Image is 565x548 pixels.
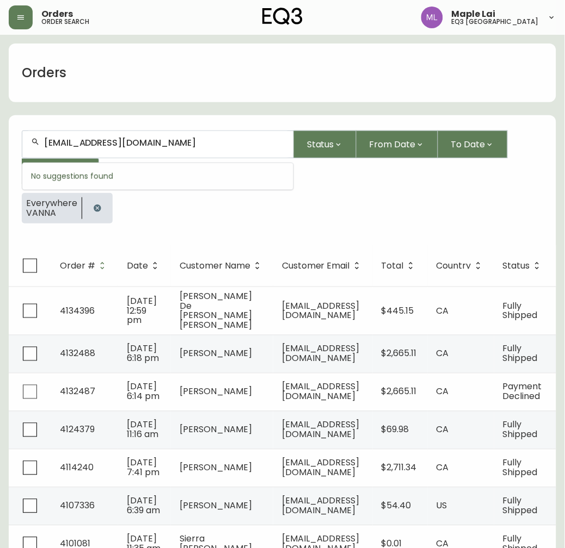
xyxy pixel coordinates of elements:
button: More Filters [22,158,99,184]
span: 4132488 [60,347,95,360]
span: [DATE] 12:59 pm [127,295,157,327]
span: [EMAIL_ADDRESS][DOMAIN_NAME] [282,457,360,479]
span: [DATE] 11:16 am [127,419,158,441]
span: From Date [370,138,416,151]
span: Customer Email [282,261,364,271]
span: CA [437,462,449,474]
h5: order search [41,18,89,25]
span: [PERSON_NAME] [180,385,252,398]
span: 4132487 [60,385,95,398]
span: To Date [451,138,486,151]
span: CA [437,347,449,360]
span: $2,665.11 [382,347,417,360]
button: Status [294,130,357,158]
span: $2,711.34 [382,462,417,474]
span: Everywhere [26,198,77,208]
span: Customer Name [180,261,265,271]
div: No suggestions found [22,163,293,190]
span: Customer Email [282,263,350,269]
span: [EMAIL_ADDRESS][DOMAIN_NAME] [282,300,360,322]
span: [PERSON_NAME] [180,500,252,512]
span: [DATE] 6:18 pm [127,342,159,365]
span: Country [437,263,471,269]
span: Total [382,261,418,271]
span: [PERSON_NAME] [180,424,252,436]
img: logo [262,8,303,25]
span: Status [307,138,334,151]
span: CA [437,385,449,398]
span: 4124379 [60,424,95,436]
span: $69.98 [382,424,409,436]
span: Country [437,261,486,271]
span: [EMAIL_ADDRESS][DOMAIN_NAME] [282,419,360,441]
span: 4134396 [60,304,95,317]
span: Fully Shipped [503,342,538,365]
span: [PERSON_NAME] [180,462,252,474]
span: Fully Shipped [503,300,538,322]
span: CA [437,304,449,317]
span: [DATE] 6:39 am [127,495,160,517]
span: [EMAIL_ADDRESS][DOMAIN_NAME] [282,495,360,517]
img: 61e28cffcf8cc9f4e300d877dd684943 [421,7,443,28]
span: Status [503,261,544,271]
span: VANNA [26,208,77,218]
span: [EMAIL_ADDRESS][DOMAIN_NAME] [282,381,360,403]
span: CA [437,424,449,436]
span: [PERSON_NAME] [180,347,252,360]
h5: eq3 [GEOGRAPHIC_DATA] [452,18,539,25]
span: Customer Name [180,263,250,269]
span: [EMAIL_ADDRESS][DOMAIN_NAME] [282,342,360,365]
span: $445.15 [382,304,414,317]
button: From Date [357,130,438,158]
span: 4114240 [60,462,94,474]
span: Maple Lai [452,10,496,18]
span: Order # [60,261,109,271]
span: [DATE] 6:14 pm [127,381,159,403]
span: Orders [41,10,73,18]
button: To Date [438,130,508,158]
span: $2,665.11 [382,385,417,398]
span: Date [127,263,148,269]
span: Fully Shipped [503,495,538,517]
span: Total [382,263,404,269]
span: $54.40 [382,500,412,512]
input: Search [44,138,285,148]
span: Date [127,261,162,271]
span: Order # [60,263,95,269]
span: Fully Shipped [503,457,538,479]
span: Fully Shipped [503,419,538,441]
span: US [437,500,447,512]
span: [DATE] 7:41 pm [127,457,159,479]
span: 4107336 [60,500,95,512]
span: [PERSON_NAME] De [PERSON_NAME] [PERSON_NAME] [180,290,252,332]
span: Status [503,263,530,269]
h1: Orders [22,64,66,82]
span: Payment Declined [503,381,542,403]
